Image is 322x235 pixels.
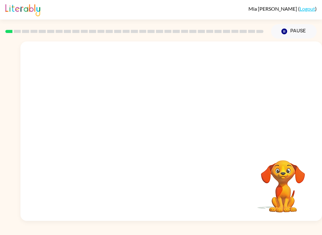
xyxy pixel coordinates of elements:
div: ( ) [248,6,317,12]
span: Mia [PERSON_NAME] [248,6,298,12]
a: Logout [300,6,315,12]
img: Literably [5,3,40,16]
video: Your browser must support playing .mp4 files to use Literably. Please try using another browser. [252,150,314,213]
button: Pause [271,24,317,39]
